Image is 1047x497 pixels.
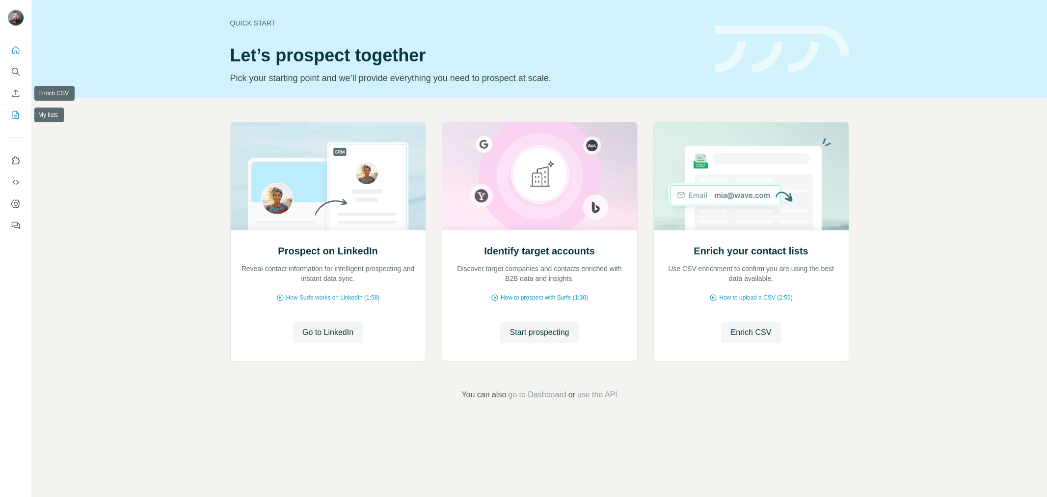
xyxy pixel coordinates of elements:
img: Prospect on LinkedIn [230,122,426,230]
button: Start prospecting [500,322,579,343]
h2: Identify target accounts [484,244,595,258]
button: Dashboard [8,195,24,213]
img: Enrich your contact lists [653,122,849,230]
p: Discover target companies and contacts enriched with B2B data and insights. [452,264,627,283]
span: Go to LinkedIn [302,327,353,338]
div: Quick start [230,18,703,28]
span: How Surfe works on LinkedIn (1:58) [286,293,380,302]
button: Go to LinkedIn [293,322,363,343]
span: How to upload a CSV (2:59) [719,293,792,302]
h1: Let’s prospect together [230,46,703,65]
p: Pick your starting point and we’ll provide everything you need to prospect at scale. [230,71,703,85]
span: Enrich CSV [731,327,772,338]
button: Quick start [8,41,24,59]
span: How to prospect with Surfe (1:30) [501,293,588,302]
button: Use Surfe on LinkedIn [8,152,24,169]
button: Feedback [8,217,24,234]
button: Search [8,63,24,81]
button: Use Surfe API [8,173,24,191]
button: My lists [8,106,24,124]
span: Start prospecting [510,327,569,338]
button: go to Dashboard [508,389,566,401]
span: or [568,389,575,401]
span: You can also [461,389,506,401]
p: Use CSV enrichment to confirm you are using the best data available. [664,264,839,283]
img: Identify target accounts [442,122,638,230]
h2: Enrich your contact lists [694,244,808,258]
button: Enrich CSV [721,322,781,343]
button: use the API [577,389,617,401]
button: Enrich CSV [8,84,24,102]
img: Avatar [8,10,24,26]
p: Reveal contact information for intelligent prospecting and instant data sync. [241,264,416,283]
h2: Prospect on LinkedIn [278,244,377,258]
img: banner [715,26,849,73]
